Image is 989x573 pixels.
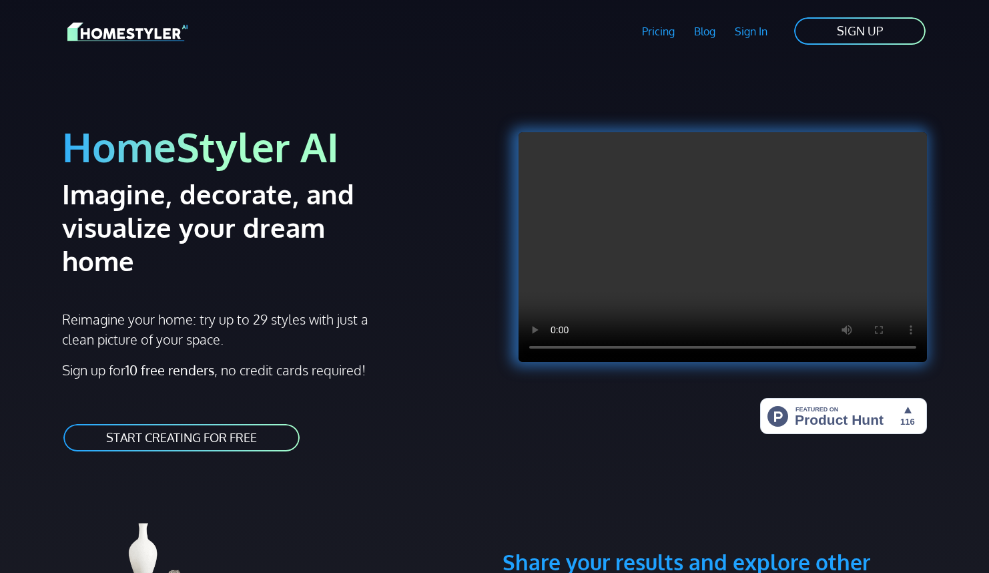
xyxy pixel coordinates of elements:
a: Pricing [633,16,685,47]
strong: 10 free renders [125,361,214,379]
p: Reimagine your home: try up to 29 styles with just a clean picture of your space. [62,309,380,349]
a: Sign In [725,16,777,47]
img: HomeStyler AI logo [67,20,188,43]
h1: HomeStyler AI [62,122,486,172]
a: START CREATING FOR FREE [62,423,301,453]
h2: Imagine, decorate, and visualize your dream home [62,177,402,277]
a: Blog [684,16,725,47]
a: SIGN UP [793,16,927,46]
p: Sign up for , no credit cards required! [62,360,486,380]
img: HomeStyler AI - Interior Design Made Easy: One Click to Your Dream Home | Product Hunt [760,398,927,434]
